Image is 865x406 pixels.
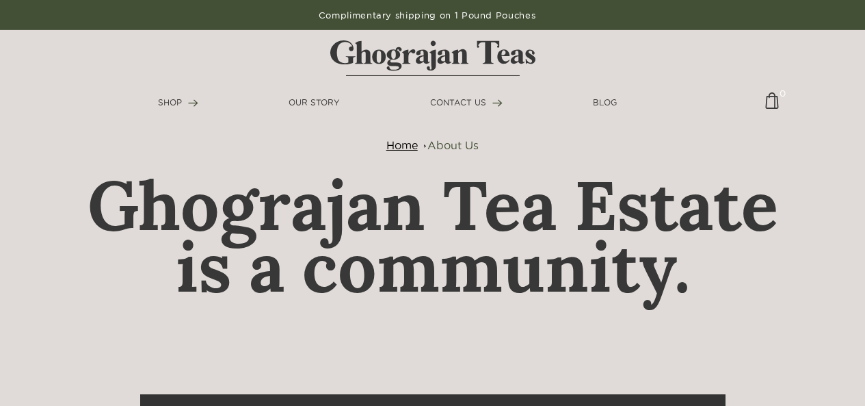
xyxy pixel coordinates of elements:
[593,97,617,109] a: BLOG
[158,97,198,109] a: SHOP
[430,97,503,109] a: CONTACT US
[330,40,535,76] img: logo-matt.svg
[780,87,786,93] span: 0
[386,139,418,151] a: Home
[188,99,198,107] img: forward-arrow.svg
[492,99,503,107] img: forward-arrow.svg
[765,92,779,119] a: 0
[289,97,340,109] a: OUR STORY
[158,98,182,107] span: SHOP
[53,175,813,299] h1: Ghograjan Tea Estate is a community.
[765,92,779,119] img: cart-icon-matt.svg
[430,98,486,107] span: CONTACT US
[427,139,479,151] a: About Us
